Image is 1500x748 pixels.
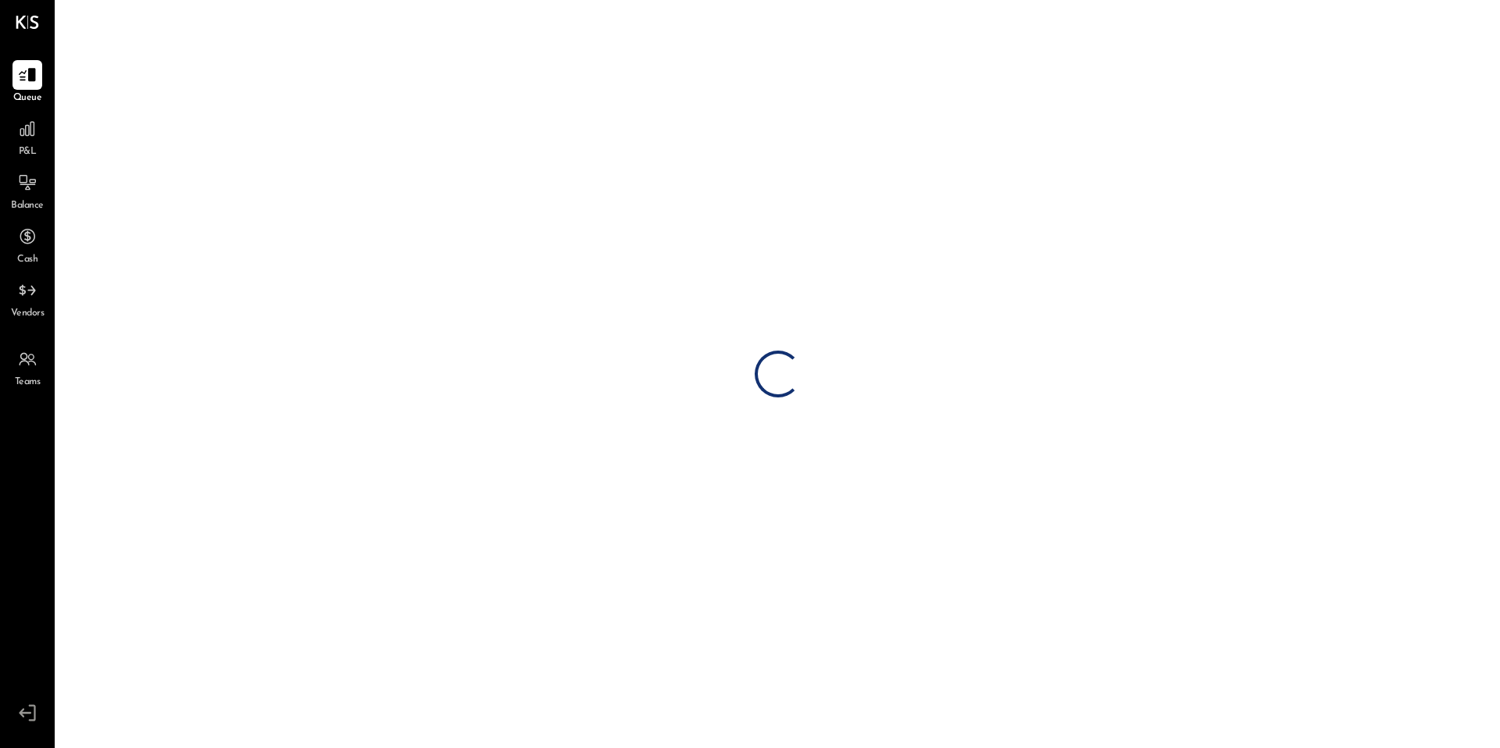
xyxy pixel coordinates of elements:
[13,91,42,105] span: Queue
[11,307,45,321] span: Vendors
[1,114,54,159] a: P&L
[17,253,37,267] span: Cash
[1,276,54,321] a: Vendors
[1,168,54,213] a: Balance
[11,199,44,213] span: Balance
[1,344,54,390] a: Teams
[19,145,37,159] span: P&L
[1,60,54,105] a: Queue
[15,376,41,390] span: Teams
[1,222,54,267] a: Cash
